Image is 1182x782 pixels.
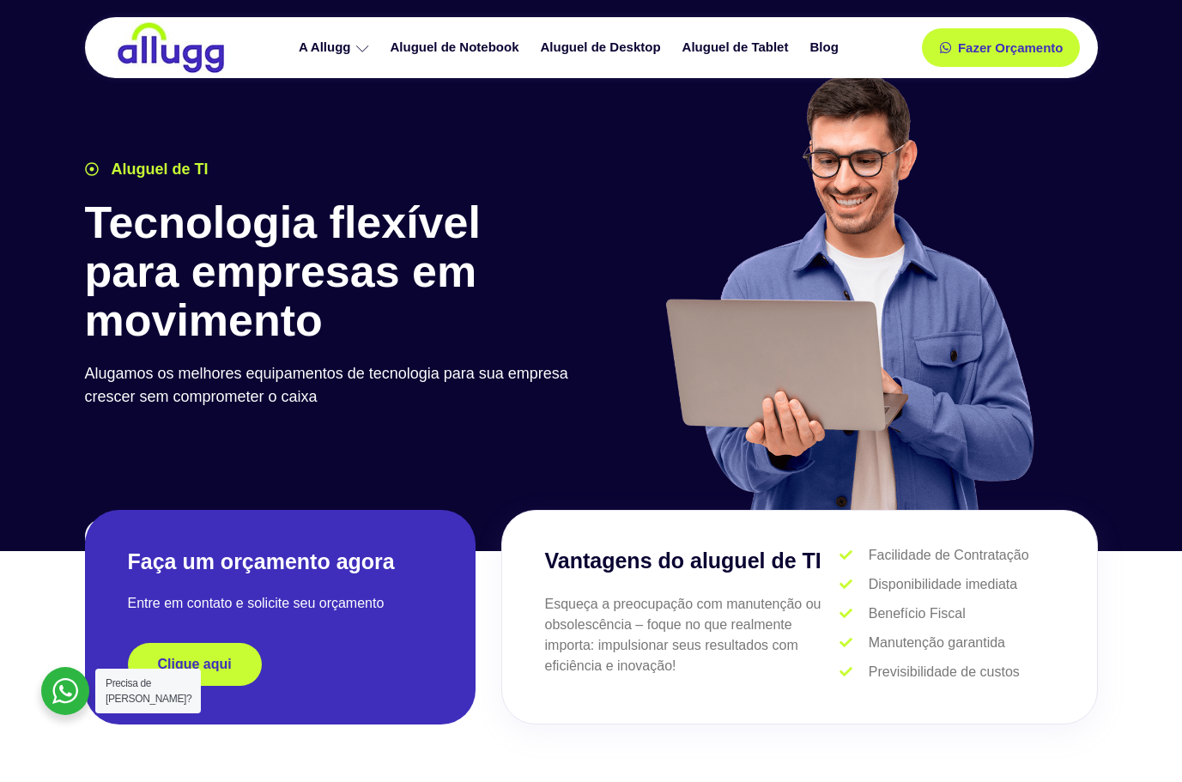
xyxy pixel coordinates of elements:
a: A Allugg [290,33,382,63]
a: Fazer Orçamento [922,28,1081,67]
span: Manutenção garantida [864,633,1005,653]
img: aluguel de ti para startups [659,72,1038,510]
span: Previsibilidade de custos [864,662,1020,682]
a: Aluguel de Notebook [382,33,532,63]
h3: Vantagens do aluguel de TI [545,545,840,578]
a: Blog [801,33,851,63]
p: Esqueça a preocupação com manutenção ou obsolescência – foque no que realmente importa: impulsion... [545,594,840,676]
a: Clique aqui [128,643,262,686]
h2: Faça um orçamento agora [128,548,433,576]
span: Clique aqui [158,658,232,671]
p: Entre em contato e solicite seu orçamento [128,593,433,614]
a: Aluguel de Tablet [674,33,802,63]
span: Benefício Fiscal [864,603,966,624]
iframe: Chat Widget [1096,700,1182,782]
p: Alugamos os melhores equipamentos de tecnologia para sua empresa crescer sem comprometer o caixa [85,362,583,409]
a: Aluguel de Desktop [532,33,674,63]
span: Disponibilidade imediata [864,574,1017,595]
img: locação de TI é Allugg [115,21,227,74]
span: Aluguel de TI [107,158,209,181]
span: Fazer Orçamento [958,41,1064,54]
span: Precisa de [PERSON_NAME]? [106,677,191,705]
span: Facilidade de Contratação [864,545,1029,566]
h1: Tecnologia flexível para empresas em movimento [85,198,583,346]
